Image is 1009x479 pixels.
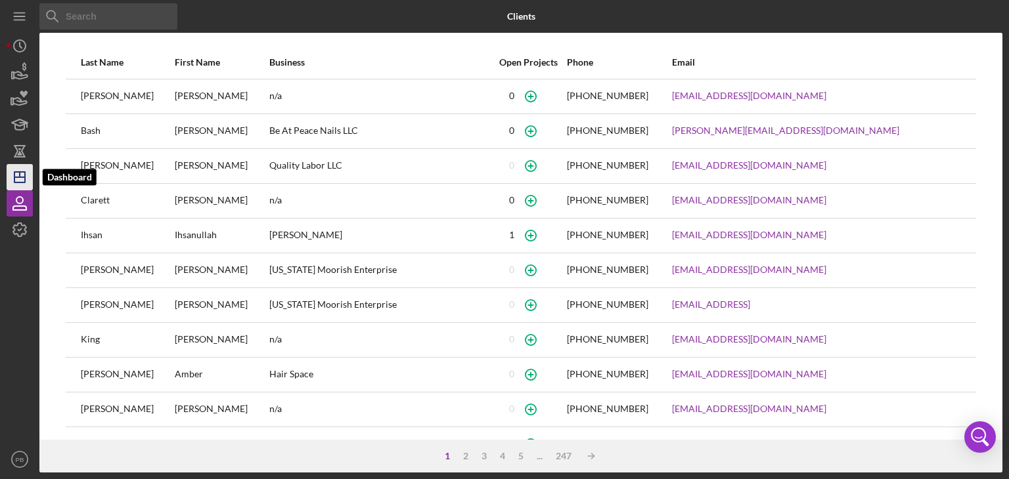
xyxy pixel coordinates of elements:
div: 3 [475,451,493,461]
a: [EMAIL_ADDRESS][DOMAIN_NAME] [672,369,826,379]
div: [PERSON_NAME] [175,254,267,287]
div: n/a [269,80,490,113]
button: PB [7,446,33,472]
div: n/a [269,184,490,217]
div: 5 [512,451,530,461]
b: Clients [507,11,535,22]
div: [PERSON_NAME] [175,428,267,461]
div: Clarett [81,184,173,217]
div: [PHONE_NUMBER] [567,195,648,205]
div: Open Projects [491,57,566,68]
div: 0 [509,195,514,205]
div: [PHONE_NUMBER] [567,160,648,171]
input: Search [39,3,177,30]
div: Email [672,57,961,68]
div: [PHONE_NUMBER] [567,369,648,379]
div: 2 [457,451,475,461]
div: n/a [269,323,490,356]
div: [PERSON_NAME] [81,358,173,391]
div: n/a [269,428,490,461]
div: 0 [509,334,514,344]
div: [PERSON_NAME] [81,393,173,426]
div: 0 [509,299,514,310]
div: 0 [509,369,514,379]
div: [PERSON_NAME] [81,80,173,113]
div: [PERSON_NAME] [81,254,173,287]
div: [PERSON_NAME] [269,219,490,252]
div: ... [530,451,549,461]
div: 0 [509,91,514,101]
a: [EMAIL_ADDRESS] [672,299,750,310]
div: [PHONE_NUMBER] [567,91,648,101]
div: 247 [549,451,578,461]
div: [PHONE_NUMBER] [567,299,648,310]
div: Business [269,57,490,68]
div: Last Name [81,57,173,68]
div: 0 [509,125,514,136]
div: Phone [567,57,671,68]
div: King [81,323,173,356]
div: Bash [81,115,173,148]
a: [PERSON_NAME][EMAIL_ADDRESS][DOMAIN_NAME] [672,125,899,136]
div: 1 [509,230,514,240]
div: [PERSON_NAME] [81,150,173,182]
div: Quality Labor LLC [269,150,490,182]
div: Open Intercom Messenger [964,421,996,453]
div: Ihsanullah [175,219,267,252]
div: [PERSON_NAME] [175,150,267,182]
div: [PERSON_NAME] [175,393,267,426]
div: [PHONE_NUMBER] [567,334,648,344]
div: First Name [175,57,267,68]
text: PB [16,456,24,463]
div: Ihsan [81,219,173,252]
div: [PERSON_NAME] [81,428,173,461]
div: [PERSON_NAME] [175,323,267,356]
div: 4 [493,451,512,461]
div: [PERSON_NAME] [175,80,267,113]
div: Be At Peace Nails LLC [269,115,490,148]
div: [PHONE_NUMBER] [567,230,648,240]
div: [PHONE_NUMBER] [567,264,648,275]
div: 0 [509,264,514,275]
a: [EMAIL_ADDRESS][DOMAIN_NAME] [672,195,826,205]
div: [US_STATE] Moorish Enterprise [269,289,490,322]
div: [PERSON_NAME] [175,115,267,148]
div: n/a [269,393,490,426]
div: 0 [509,438,514,449]
div: [PERSON_NAME] [175,184,267,217]
a: [EMAIL_ADDRESS][DOMAIN_NAME] [672,264,826,275]
div: [US_STATE] Moorish Enterprise [269,254,490,287]
div: Amber [175,358,267,391]
a: [EMAIL_ADDRESS][DOMAIN_NAME] [672,438,826,449]
a: [EMAIL_ADDRESS][DOMAIN_NAME] [672,160,826,171]
div: [PERSON_NAME] [81,289,173,322]
div: [PHONE_NUMBER] [567,438,648,449]
div: 0 [509,404,514,414]
div: [PERSON_NAME] [175,289,267,322]
div: [PHONE_NUMBER] [567,404,648,414]
a: [EMAIL_ADDRESS][DOMAIN_NAME] [672,230,826,240]
a: [EMAIL_ADDRESS][DOMAIN_NAME] [672,404,826,414]
div: 0 [509,160,514,171]
div: 1 [438,451,457,461]
div: Hair Space [269,358,490,391]
a: [EMAIL_ADDRESS][DOMAIN_NAME] [672,91,826,101]
div: [PHONE_NUMBER] [567,125,648,136]
a: [EMAIL_ADDRESS][DOMAIN_NAME] [672,334,826,344]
